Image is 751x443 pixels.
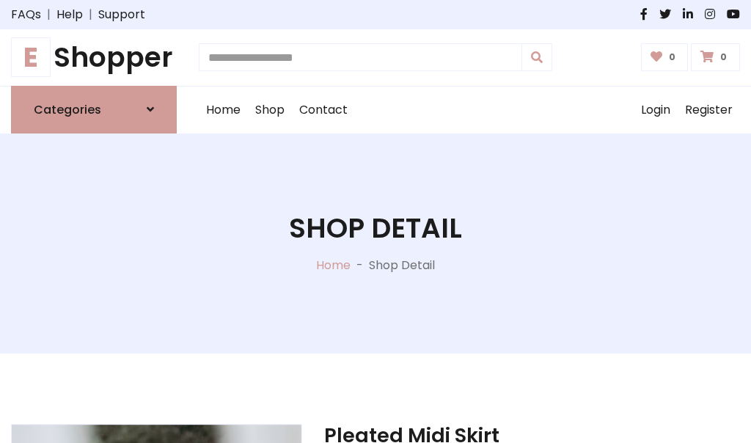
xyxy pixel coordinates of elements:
[83,6,98,23] span: |
[717,51,730,64] span: 0
[665,51,679,64] span: 0
[11,41,177,74] h1: Shopper
[11,86,177,133] a: Categories
[691,43,740,71] a: 0
[41,6,56,23] span: |
[34,103,101,117] h6: Categories
[369,257,435,274] p: Shop Detail
[11,41,177,74] a: EShopper
[289,212,462,245] h1: Shop Detail
[351,257,369,274] p: -
[98,6,145,23] a: Support
[248,87,292,133] a: Shop
[316,257,351,274] a: Home
[678,87,740,133] a: Register
[199,87,248,133] a: Home
[56,6,83,23] a: Help
[11,6,41,23] a: FAQs
[11,37,51,77] span: E
[641,43,689,71] a: 0
[634,87,678,133] a: Login
[292,87,355,133] a: Contact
